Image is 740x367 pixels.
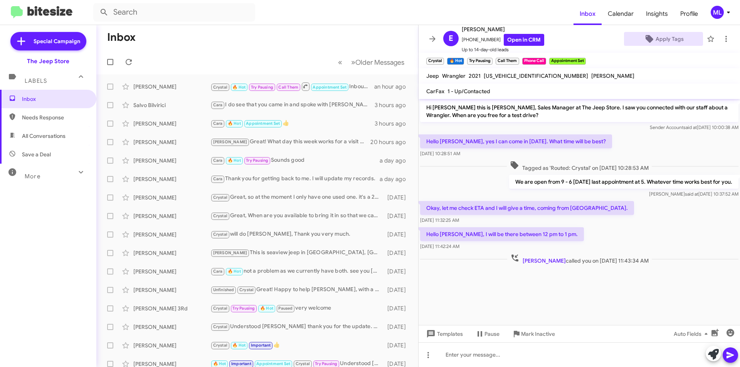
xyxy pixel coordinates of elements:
[213,139,247,144] span: [PERSON_NAME]
[210,119,375,128] div: 👍
[210,137,370,146] div: Great! What day this week works for a visit with it?
[383,342,412,349] div: [DATE]
[506,327,561,341] button: Mark Inactive
[375,120,412,127] div: 3 hours ago
[383,212,412,220] div: [DATE]
[383,323,412,331] div: [DATE]
[380,175,412,183] div: a day ago
[210,304,383,313] div: very welcome
[210,101,375,109] div: I do see that you came in and spoke with [PERSON_NAME] one of our salesmen. Did you not discuss p...
[383,231,412,238] div: [DATE]
[246,121,280,126] span: Appointment Set
[133,83,210,90] div: [PERSON_NAME]
[346,54,409,70] button: Next
[674,327,711,341] span: Auto Fields
[420,243,459,249] span: [DATE] 11:42:24 AM
[210,322,383,331] div: Understood [PERSON_NAME] thank you for the update. should that become available in the near futur...
[93,3,255,22] input: Search
[213,287,234,292] span: Unfinished
[213,361,226,366] span: 🔥 Hot
[213,195,227,200] span: Crystal
[133,286,210,294] div: [PERSON_NAME]
[34,37,80,45] span: Special Campaign
[133,342,210,349] div: [PERSON_NAME]
[133,101,210,109] div: Salvo Bilvirici
[107,31,136,44] h1: Inbox
[509,175,738,189] p: We are open from 9 - 6 [DATE] last appointment at 5. Whatever time works best for you.
[704,6,732,19] button: ML
[232,85,246,90] span: 🔥 Hot
[668,327,717,341] button: Auto Fields
[420,201,634,215] p: Okay, let me check ETA and I will give a time, coming from [GEOGRAPHIC_DATA].
[232,306,255,311] span: Try Pausing
[213,306,227,311] span: Crystal
[447,58,464,65] small: 🔥 Hot
[133,120,210,127] div: [PERSON_NAME]
[213,269,223,274] span: Cara
[213,121,223,126] span: Cara
[426,58,444,65] small: Crystal
[25,77,47,84] span: Labels
[210,230,383,239] div: will do [PERSON_NAME], Thank you very much.
[133,138,210,146] div: [PERSON_NAME]
[246,158,268,163] span: Try Pausing
[462,46,544,54] span: Up to 14-day-old leads
[228,158,241,163] span: 🔥 Hot
[133,194,210,201] div: [PERSON_NAME]
[656,32,684,46] span: Apply Tags
[22,132,66,140] span: All Conversations
[355,58,404,67] span: Older Messages
[228,269,241,274] span: 🔥 Hot
[650,124,738,130] span: Sender Account [DATE] 10:00:38 AM
[213,176,223,181] span: Cara
[383,268,412,275] div: [DATE]
[25,173,40,180] span: More
[239,287,254,292] span: Crystal
[210,341,383,350] div: 👍
[133,157,210,164] div: [PERSON_NAME]
[213,213,227,218] span: Crystal
[383,194,412,201] div: [DATE]
[469,327,506,341] button: Pause
[313,85,346,90] span: Appointment Set
[213,85,227,90] span: Crystal
[210,193,383,202] div: Great, so at the moment I only have one used one. it's a 2022 cherokee limited in the color white...
[374,83,412,90] div: an hour ago
[251,343,271,348] span: Important
[602,3,640,25] a: Calendar
[507,253,652,265] span: called you on [DATE] 11:43:34 AM
[521,327,555,341] span: Mark Inactive
[640,3,674,25] span: Insights
[232,343,246,348] span: 🔥 Hot
[449,32,453,45] span: E
[420,101,738,122] p: Hi [PERSON_NAME] this is [PERSON_NAME], Sales Manager at The Jeep Store. I saw you connected with...
[685,191,698,197] span: said at
[210,211,383,220] div: Great, When are you available to bring it in so that we can further discuss your options ? it wou...
[213,343,227,348] span: Crystal
[10,32,86,50] a: Special Campaign
[22,151,51,158] span: Save a Deal
[27,57,69,65] div: The Jeep Store
[213,250,247,255] span: [PERSON_NAME]
[504,34,544,46] a: Open in CRM
[426,72,439,79] span: Jeep
[383,286,412,294] div: [DATE]
[22,114,87,121] span: Needs Response
[484,327,499,341] span: Pause
[420,134,612,148] p: Hello [PERSON_NAME], yes I can come in [DATE]. What time will be best?
[496,58,519,65] small: Call Them
[523,257,566,264] span: [PERSON_NAME]
[251,85,273,90] span: Try Pausing
[420,217,459,223] span: [DATE] 11:32:25 AM
[447,88,490,95] span: 1 - Up/Contacted
[213,158,223,163] span: Cara
[573,3,602,25] a: Inbox
[213,232,227,237] span: Crystal
[420,151,460,156] span: [DATE] 10:28:51 AM
[213,102,223,107] span: Cara
[133,212,210,220] div: [PERSON_NAME]
[674,3,704,25] a: Profile
[213,324,227,329] span: Crystal
[133,175,210,183] div: [PERSON_NAME]
[210,267,383,276] div: not a problem as we currently have both. see you [DATE]!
